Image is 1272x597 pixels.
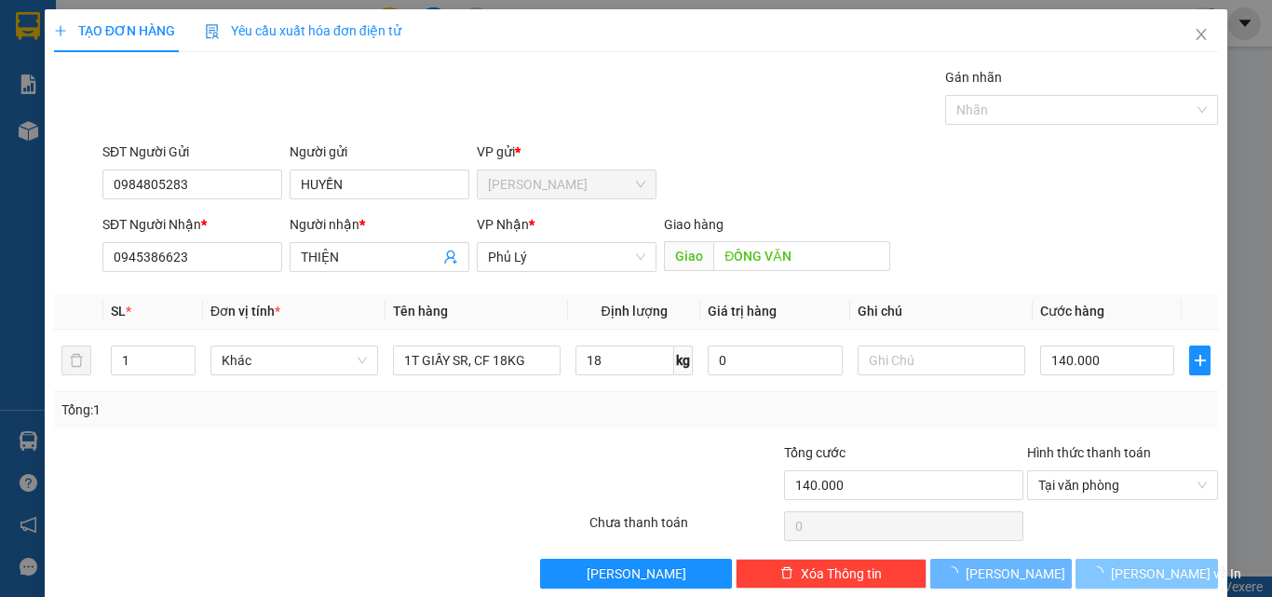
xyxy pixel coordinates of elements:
th: Ghi chú [850,293,1033,330]
label: Hình thức thanh toán [1027,445,1151,460]
span: loading [945,566,966,579]
span: Giá trị hàng [708,304,777,319]
img: icon [205,24,220,39]
button: plus [1189,346,1211,375]
button: Close [1175,9,1227,61]
span: plus [1190,353,1210,368]
input: Ghi Chú [858,346,1025,375]
span: Tổng cước [784,445,846,460]
span: close [1194,27,1209,42]
span: [PERSON_NAME] [587,563,686,584]
span: [PERSON_NAME] [966,563,1065,584]
span: Bảo Lộc [488,170,645,198]
span: Tên hàng [393,304,448,319]
div: SĐT Người Nhận [102,214,282,235]
span: Tại văn phòng [1038,471,1207,499]
span: Định lượng [601,304,667,319]
span: delete [780,566,793,581]
span: Giao hàng [664,217,724,232]
div: SĐT Người Gửi [102,142,282,162]
div: Chưa thanh toán [588,512,782,545]
span: SL [111,304,126,319]
span: plus [54,24,67,37]
span: loading [1090,566,1111,579]
span: Phủ Lý [488,243,645,271]
span: Yêu cầu xuất hóa đơn điện tử [205,23,401,38]
span: Khác [222,346,367,374]
span: user-add [443,250,458,265]
button: [PERSON_NAME] và In [1076,559,1218,589]
button: deleteXóa Thông tin [736,559,927,589]
button: [PERSON_NAME] [930,559,1073,589]
span: TẠO ĐƠN HÀNG [54,23,175,38]
div: Người nhận [290,214,469,235]
span: [PERSON_NAME] và In [1111,563,1241,584]
div: Người gửi [290,142,469,162]
span: VP Nhận [477,217,529,232]
input: 0 [708,346,842,375]
span: Đơn vị tính [210,304,280,319]
input: VD: Bàn, Ghế [393,346,561,375]
button: delete [61,346,91,375]
button: [PERSON_NAME] [540,559,731,589]
span: Cước hàng [1040,304,1104,319]
label: Gán nhãn [945,70,1002,85]
span: Xóa Thông tin [801,563,882,584]
div: VP gửi [477,142,656,162]
span: kg [674,346,693,375]
div: Tổng: 1 [61,400,493,420]
span: Giao [664,241,713,271]
input: Dọc đường [713,241,890,271]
